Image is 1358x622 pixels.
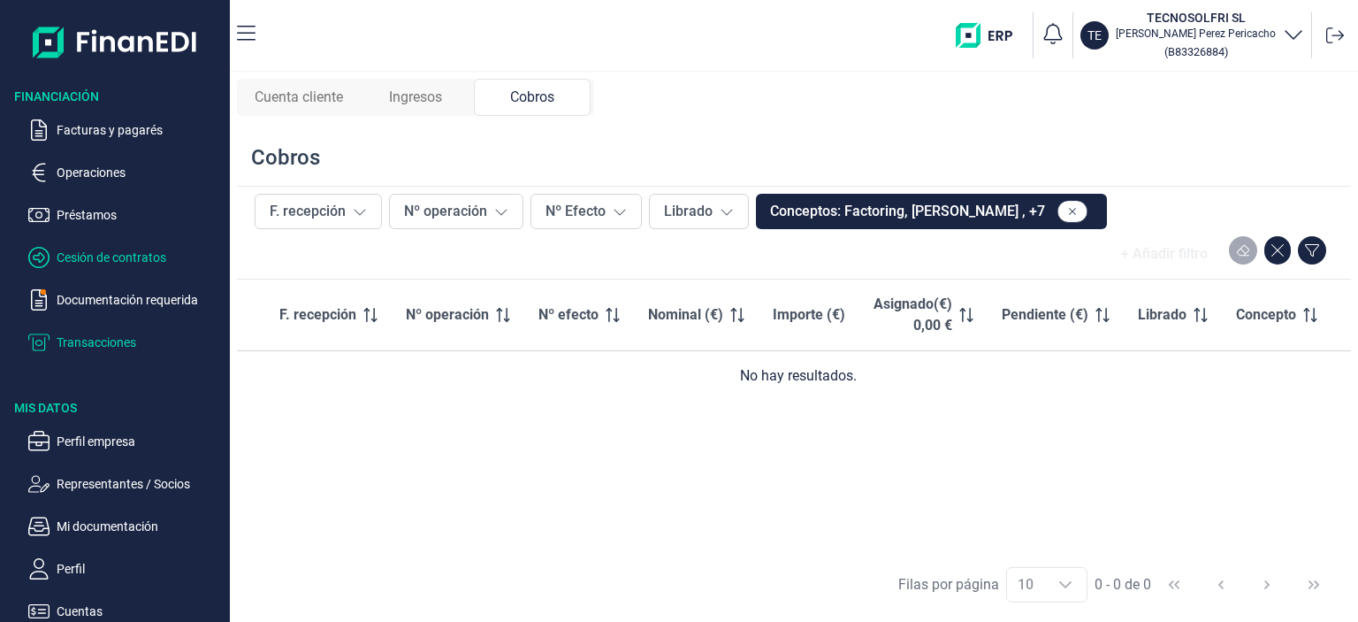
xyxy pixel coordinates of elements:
[28,204,223,226] button: Préstamos
[279,304,356,326] span: F. recepción
[406,304,489,326] span: Nº operación
[255,194,382,229] button: F. recepción
[28,289,223,311] button: Documentación requerida
[1236,304,1296,326] span: Concepto
[28,473,223,495] button: Representantes / Socios
[648,304,723,326] span: Nominal (€)
[28,332,223,353] button: Transacciones
[1095,578,1151,592] span: 0 - 0 de 0
[913,315,952,336] p: 0,00 €
[28,162,223,183] button: Operaciones
[57,247,223,268] p: Cesión de contratos
[28,119,223,141] button: Facturas y pagarés
[255,87,343,108] span: Cuenta cliente
[389,194,523,229] button: Nº operación
[33,14,198,70] img: Logo de aplicación
[898,574,999,595] div: Filas por página
[1164,45,1228,58] small: Copiar cif
[251,365,1346,387] div: No hay resultados.
[240,79,357,116] div: Cuenta cliente
[1138,304,1186,326] span: Librado
[57,431,223,452] p: Perfil empresa
[57,289,223,311] p: Documentación requerida
[57,601,223,622] p: Cuentas
[1080,9,1304,62] button: TETECNOSOLFRI SL[PERSON_NAME] Perez Pericacho(B83326884)
[1116,27,1276,41] p: [PERSON_NAME] Perez Pericacho
[1087,27,1102,44] p: TE
[57,204,223,226] p: Préstamos
[1246,564,1288,606] button: Next Page
[57,473,223,495] p: Representantes / Socios
[474,79,591,116] div: Cobros
[649,194,749,229] button: Librado
[57,332,223,353] p: Transacciones
[28,247,223,268] button: Cesión de contratos
[389,87,442,108] span: Ingresos
[1153,564,1195,606] button: First Page
[756,194,1107,229] button: Conceptos: Factoring, [PERSON_NAME] , +7
[57,558,223,580] p: Perfil
[510,87,554,108] span: Cobros
[251,143,320,172] div: Cobros
[28,601,223,622] button: Cuentas
[357,79,474,116] div: Ingresos
[1293,564,1335,606] button: Last Page
[57,162,223,183] p: Operaciones
[28,516,223,537] button: Mi documentación
[1200,564,1242,606] button: Previous Page
[28,558,223,580] button: Perfil
[1002,304,1088,326] span: Pendiente (€)
[773,304,845,326] span: Importe (€)
[956,23,1026,48] img: erp
[28,431,223,452] button: Perfil empresa
[538,304,599,326] span: Nº efecto
[1116,9,1276,27] h3: TECNOSOLFRI SL
[57,119,223,141] p: Facturas y pagarés
[1044,568,1087,602] div: Choose
[530,194,642,229] button: Nº Efecto
[874,294,952,315] p: Asignado(€)
[57,516,223,537] p: Mi documentación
